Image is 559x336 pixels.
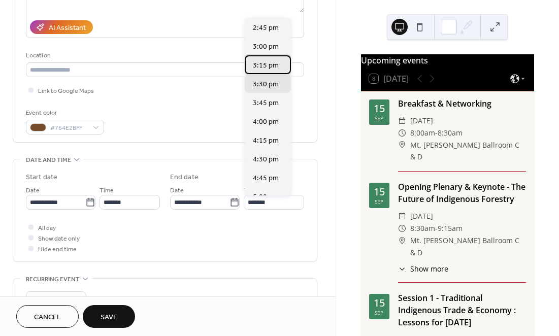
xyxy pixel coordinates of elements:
[398,222,406,234] div: ​
[375,199,383,204] div: Sep
[398,292,526,328] div: Session 1 - Traditional Indigenous Trade & Economy : Lessons for [DATE]
[361,54,534,66] div: Upcoming events
[26,50,302,61] div: Location
[374,298,385,308] div: 15
[438,222,463,234] span: 9:15am
[398,234,406,247] div: ​
[30,294,68,306] span: Do not repeat
[398,210,406,222] div: ​
[410,263,448,274] span: Show more
[38,233,80,244] span: Show date only
[253,117,279,127] span: 4:00 pm
[398,139,406,151] div: ​
[374,187,385,197] div: 15
[410,210,433,222] span: [DATE]
[398,127,406,139] div: ​
[26,108,102,118] div: Event color
[83,305,135,328] button: Save
[34,312,61,323] span: Cancel
[410,127,435,139] span: 8:00am
[49,23,86,33] div: AI Assistant
[438,127,463,139] span: 8:30am
[26,274,80,285] span: Recurring event
[38,223,56,233] span: All day
[253,79,279,90] span: 3:30 pm
[253,98,279,109] span: 3:45 pm
[253,23,279,33] span: 2:45 pm
[253,136,279,146] span: 4:15 pm
[410,222,435,234] span: 8:30am
[398,263,448,274] button: ​Show more
[101,312,117,323] span: Save
[375,310,383,315] div: Sep
[16,305,79,328] button: Cancel
[435,222,438,234] span: -
[398,263,406,274] div: ​
[435,127,438,139] span: -
[410,115,433,127] span: [DATE]
[50,123,88,133] span: #764E2BFF
[410,139,526,163] span: Mt. [PERSON_NAME] Ballroom C & D
[38,244,77,255] span: Hide end time
[170,172,199,183] div: End date
[398,97,526,110] div: Breakfast & Networking
[26,155,71,165] span: Date and time
[253,60,279,71] span: 3:15 pm
[374,104,385,114] div: 15
[253,192,279,203] span: 5:00 pm
[253,42,279,52] span: 3:00 pm
[38,86,94,96] span: Link to Google Maps
[100,185,114,196] span: Time
[375,116,383,121] div: Sep
[398,181,526,205] div: Opening Plenary & Keynote - The Future of Indigenous Forestry
[170,185,184,196] span: Date
[253,154,279,165] span: 4:30 pm
[26,185,40,196] span: Date
[253,173,279,184] span: 4:45 pm
[410,234,526,259] span: Mt. [PERSON_NAME] Ballroom C & D
[30,20,93,34] button: AI Assistant
[26,172,57,183] div: Start date
[398,115,406,127] div: ​
[244,185,258,196] span: Time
